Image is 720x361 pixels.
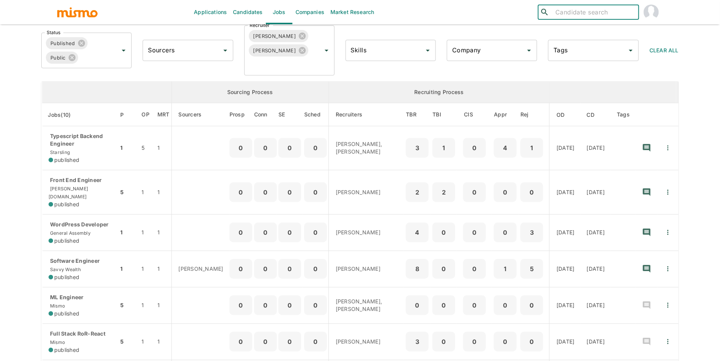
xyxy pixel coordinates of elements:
[497,336,514,347] p: 0
[257,187,274,198] p: 0
[118,170,135,214] td: 5
[135,170,156,214] td: 1
[249,32,301,41] span: [PERSON_NAME]
[587,110,605,119] span: CD
[54,310,79,317] span: published
[660,224,676,241] button: Quick Actions
[550,323,581,360] td: [DATE]
[497,187,514,198] p: 0
[257,227,274,238] p: 0
[550,251,581,287] td: [DATE]
[466,264,483,274] p: 0
[250,22,270,28] label: Recruiter
[49,132,112,148] p: Typescript Backend Engineer
[171,103,230,126] th: Sourcers
[336,229,398,236] p: [PERSON_NAME]
[466,300,483,311] p: 0
[307,336,324,347] p: 0
[156,170,171,214] td: 1
[660,184,676,201] button: Quick Actions
[336,338,398,345] p: [PERSON_NAME]
[257,300,274,311] p: 0
[49,294,112,301] p: ML Engineer
[638,139,656,157] button: recent-notes
[552,7,636,17] input: Candidate search
[492,103,519,126] th: Approved
[581,170,611,214] td: [DATE]
[581,251,611,287] td: [DATE]
[523,336,540,347] p: 0
[638,333,656,351] button: recent-notes
[118,323,135,360] td: 5
[118,214,135,251] td: 1
[281,187,298,198] p: 0
[54,346,79,354] span: published
[233,300,249,311] p: 0
[249,30,309,42] div: [PERSON_NAME]
[466,336,483,347] p: 0
[650,47,679,53] span: Clear All
[257,143,274,153] p: 0
[49,303,65,309] span: Mismo
[550,103,581,126] th: Onboarding Date
[54,237,79,245] span: published
[644,5,659,20] img: Maria Lujan Ciommo
[435,300,452,311] p: 0
[249,44,309,57] div: [PERSON_NAME]
[638,223,656,242] button: recent-notes
[519,103,550,126] th: Rejected
[523,227,540,238] p: 3
[118,251,135,287] td: 1
[54,156,79,164] span: published
[135,103,156,126] th: Open Positions
[431,103,457,126] th: To Be Interviewed
[435,143,452,153] p: 1
[49,186,88,199] span: [PERSON_NAME][DOMAIN_NAME]
[660,140,676,156] button: Quick Actions
[254,103,277,126] th: Connections
[497,143,514,153] p: 4
[281,227,298,238] p: 0
[118,45,129,56] button: Open
[321,45,332,56] button: Open
[550,214,581,251] td: [DATE]
[135,251,156,287] td: 1
[435,264,452,274] p: 0
[466,227,483,238] p: 0
[49,330,112,337] p: Full Stack RoR-React
[233,143,249,153] p: 0
[581,287,611,323] td: [DATE]
[307,264,324,274] p: 0
[49,221,112,228] p: WordPress Developer
[307,227,324,238] p: 0
[523,187,540,198] p: 0
[466,187,483,198] p: 0
[257,264,274,274] p: 0
[435,336,452,347] p: 0
[523,300,540,311] p: 0
[47,29,60,36] label: Status
[54,201,79,208] span: published
[550,126,581,170] td: [DATE]
[49,149,70,155] span: Starsling
[257,336,274,347] p: 0
[249,46,301,55] span: [PERSON_NAME]
[233,227,249,238] p: 0
[523,264,540,274] p: 5
[557,110,575,119] span: OD
[409,264,426,274] p: 8
[135,126,156,170] td: 5
[135,323,156,360] td: 1
[156,287,171,323] td: 1
[466,143,483,153] p: 0
[336,188,398,196] p: [PERSON_NAME]
[409,300,426,311] p: 0
[156,126,171,170] td: 1
[118,103,135,126] th: Priority
[46,52,78,64] div: Public
[523,143,540,153] p: 1
[281,300,298,311] p: 0
[54,273,79,281] span: published
[638,183,656,201] button: recent-notes
[329,103,404,126] th: Recruiters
